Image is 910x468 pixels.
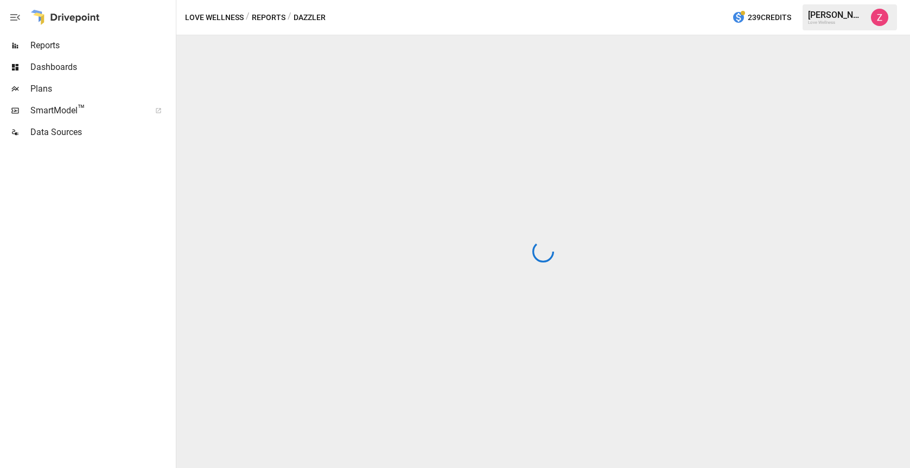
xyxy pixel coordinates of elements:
[30,39,174,52] span: Reports
[748,11,791,24] span: 239 Credits
[30,82,174,95] span: Plans
[252,11,285,24] button: Reports
[246,11,250,24] div: /
[78,102,85,116] span: ™
[30,104,143,117] span: SmartModel
[30,126,174,139] span: Data Sources
[728,8,796,28] button: 239Credits
[864,2,895,33] button: Zoe Keller
[808,10,864,20] div: [PERSON_NAME]
[185,11,244,24] button: Love Wellness
[30,61,174,74] span: Dashboards
[288,11,291,24] div: /
[871,9,888,26] img: Zoe Keller
[808,20,864,25] div: Love Wellness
